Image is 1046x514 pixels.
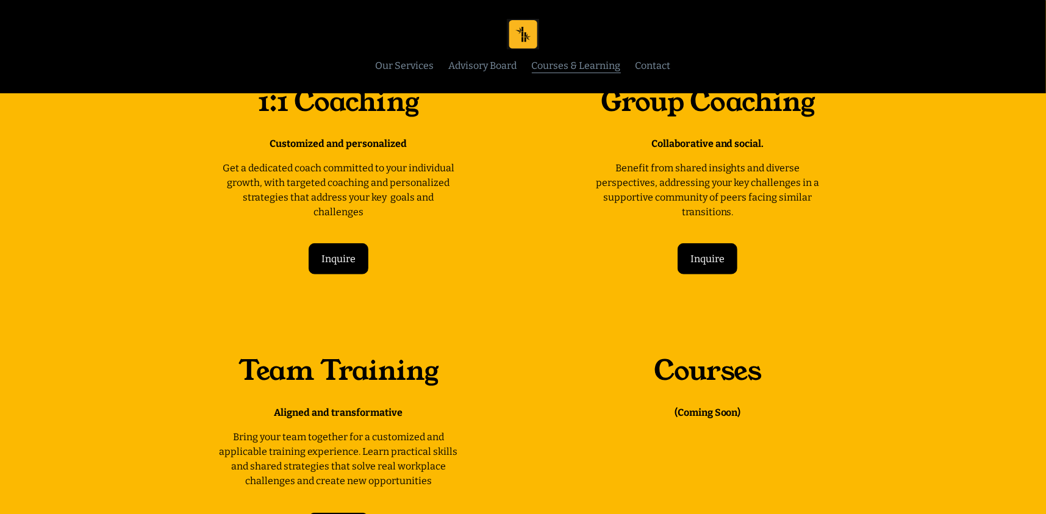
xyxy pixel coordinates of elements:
span: Courses [654,351,761,390]
strong: Collaborative and social. [651,138,764,149]
button: Inquire [309,243,368,274]
span: Group Coaching [601,82,814,121]
button: Inquire [678,243,737,274]
span: Get a dedicated coach committed to your individual growth, with targeted coaching and personalize... [223,162,456,218]
span: Bring your team together for a customized and applicable training experience. Learn practical ski... [219,431,459,487]
img: The AI Board [507,19,539,49]
a: Our Services [376,58,434,74]
a: Courses & Learning [532,58,621,74]
a: Advisory Board [449,58,517,74]
span: Benefit from shared insights and diverse perspectives, addressing your key challenges in a suppor... [596,162,822,218]
a: Contact [636,58,671,74]
strong: (Coming Soon) [675,407,741,418]
span: 1:1 Coaching [259,82,418,121]
span: Team Training [238,351,438,390]
strong: Aligned and transformative [274,407,403,418]
strong: Customized and personalized [270,138,407,149]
